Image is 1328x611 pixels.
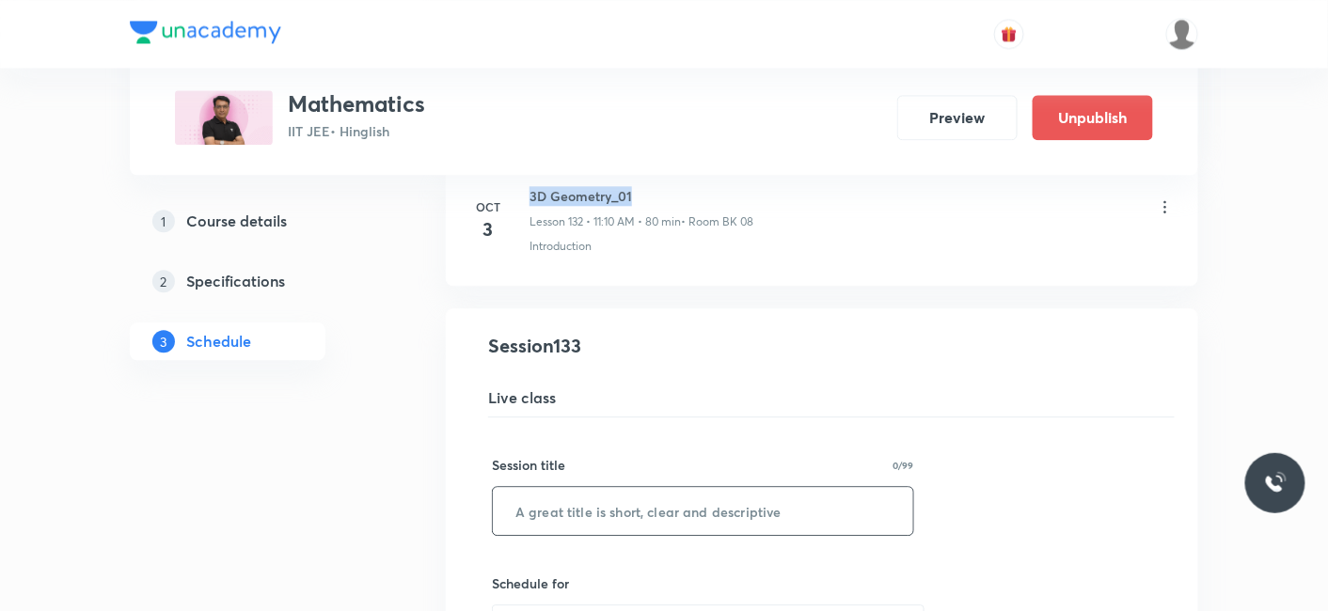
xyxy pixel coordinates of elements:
[152,210,175,232] p: 1
[530,186,753,206] h6: 3D Geometry_01
[1001,25,1018,42] img: avatar
[893,461,914,470] p: 0/99
[130,202,386,240] a: 1Course details
[130,21,281,43] img: Company Logo
[288,90,425,117] h3: Mathematics
[1166,18,1198,50] img: Mukesh Gupta
[288,121,425,141] p: IIT JEE • Hinglish
[488,332,1175,360] h4: Session 133
[681,213,753,230] p: • Room BK 08
[130,21,281,48] a: Company Logo
[530,238,592,255] p: Introduction
[186,210,287,232] h5: Course details
[492,573,914,593] h6: Schedule for
[492,455,565,475] h6: Session title
[493,487,913,535] input: A great title is short, clear and descriptive
[186,270,285,292] h5: Specifications
[175,90,273,145] img: 7511F1BD-A60F-4DF2-AA2E-030939C32B22_plus.png
[897,95,1018,140] button: Preview
[530,213,681,230] p: Lesson 132 • 11:10 AM • 80 min
[488,386,1175,409] h5: Live class
[1264,472,1287,494] img: ttu
[469,198,507,215] h6: Oct
[152,270,175,292] p: 2
[994,19,1024,49] button: avatar
[1033,95,1153,140] button: Unpublish
[469,215,507,243] h4: 3
[130,262,386,300] a: 2Specifications
[186,330,251,352] h5: Schedule
[152,330,175,352] p: 3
